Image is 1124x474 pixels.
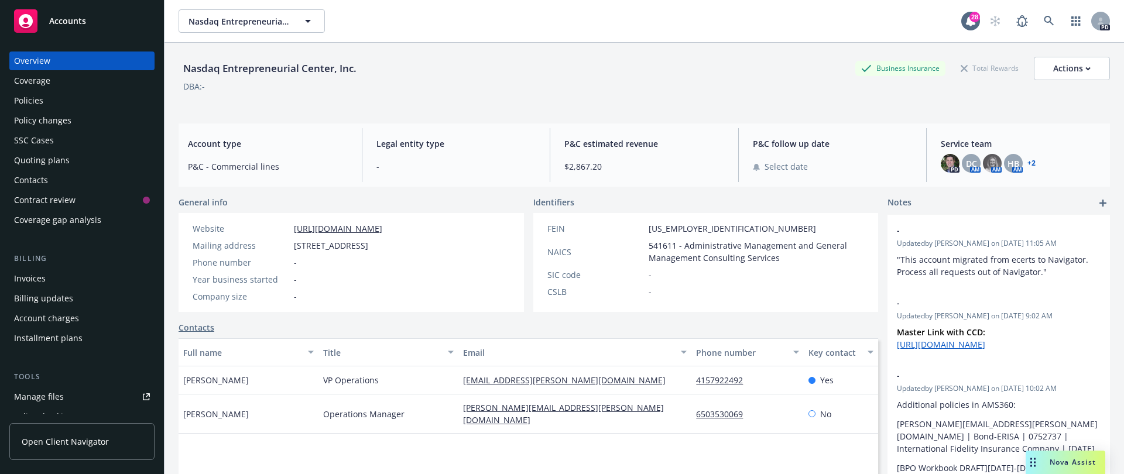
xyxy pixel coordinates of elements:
span: Updated by [PERSON_NAME] on [DATE] 9:02 AM [897,311,1101,321]
span: VP Operations [323,374,379,386]
div: Title [323,346,441,359]
a: Switch app [1064,9,1088,33]
div: -Updatedby [PERSON_NAME] on [DATE] 11:05 AM"This account migrated from ecerts to Navigator. Proce... [887,215,1110,287]
div: Email [463,346,674,359]
span: P&C estimated revenue [564,138,724,150]
span: - [897,224,1070,236]
span: - [294,273,297,286]
a: Start snowing [983,9,1007,33]
a: [PERSON_NAME][EMAIL_ADDRESS][PERSON_NAME][DOMAIN_NAME] [463,402,664,425]
div: Installment plans [14,329,83,348]
div: Coverage gap analysis [14,211,101,229]
a: Accounts [9,5,155,37]
div: CSLB [547,286,644,298]
button: Title [318,338,458,366]
div: Phone number [696,346,786,359]
div: Total Rewards [955,61,1024,75]
p: [BPO Workbook DRAFT][DATE]-[DATE] [897,462,1101,474]
div: Key contact [808,346,861,359]
span: [STREET_ADDRESS] [294,239,368,252]
span: - [897,369,1070,382]
a: Billing updates [9,289,155,308]
span: Notes [887,196,911,210]
div: Tools [9,371,155,383]
span: Service team [941,138,1101,150]
a: Policy changes [9,111,155,130]
button: Email [458,338,691,366]
div: Nasdaq Entrepreneurial Center, Inc. [179,61,361,76]
div: Invoices [14,269,46,288]
a: Policy checking [9,407,155,426]
a: Invoices [9,269,155,288]
div: Billing [9,253,155,265]
span: HB [1008,157,1019,170]
a: Installment plans [9,329,155,348]
span: Nasdaq Entrepreneurial Center, Inc. [189,15,290,28]
div: Contacts [14,171,48,190]
span: P&C - Commercial lines [188,160,348,173]
span: - [649,269,652,281]
span: - [294,290,297,303]
span: Nova Assist [1050,457,1096,467]
div: Overview [14,51,50,70]
span: - [649,286,652,298]
div: Quoting plans [14,151,70,170]
a: Search [1037,9,1061,33]
button: Nasdaq Entrepreneurial Center, Inc. [179,9,325,33]
div: DBA: - [183,80,205,92]
span: Yes [820,374,834,386]
span: Updated by [PERSON_NAME] on [DATE] 11:05 AM [897,238,1101,249]
p: Additional policies in AMS360: [897,399,1101,411]
span: Identifiers [533,196,574,208]
a: 6503530069 [696,408,752,420]
div: Policies [14,91,43,110]
button: Full name [179,338,318,366]
div: Billing updates [14,289,73,308]
div: Year business started [193,273,289,286]
span: $2,867.20 [564,160,724,173]
a: Policies [9,91,155,110]
a: +2 [1027,160,1036,167]
img: photo [983,154,1002,173]
span: "This account migrated from ecerts to Navigator. Process all requests out of Navigator." [897,254,1091,277]
span: [PERSON_NAME] [183,408,249,420]
a: Contacts [9,171,155,190]
a: Coverage [9,71,155,90]
a: Report a Bug [1010,9,1034,33]
a: 4157922492 [696,375,752,386]
button: Nova Assist [1026,451,1105,474]
div: Contract review [14,191,76,209]
div: Website [193,222,289,235]
div: Policy checking [14,407,73,426]
span: P&C follow up date [753,138,913,150]
a: Contacts [179,321,214,334]
span: Legal entity type [376,138,536,150]
a: SSC Cases [9,131,155,150]
div: Policy changes [14,111,71,130]
div: Manage files [14,387,64,406]
div: NAICS [547,246,644,258]
span: Accounts [49,16,86,26]
span: [US_EMPLOYER_IDENTIFICATION_NUMBER] [649,222,816,235]
a: Manage files [9,387,155,406]
span: Updated by [PERSON_NAME] on [DATE] 10:02 AM [897,383,1101,394]
a: add [1096,196,1110,210]
span: - [897,297,1070,309]
button: Key contact [804,338,878,366]
div: Account charges [14,309,79,328]
div: Full name [183,346,301,359]
span: - [376,160,536,173]
span: Select date [765,160,808,173]
a: [URL][DOMAIN_NAME] [294,223,382,234]
a: Contract review [9,191,155,209]
span: 541611 - Administrative Management and General Management Consulting Services [649,239,865,264]
div: SSC Cases [14,131,54,150]
span: No [820,408,831,420]
a: Overview [9,51,155,70]
a: [URL][DOMAIN_NAME] [897,339,985,350]
div: Company size [193,290,289,303]
div: Business Insurance [855,61,945,75]
span: Account type [188,138,348,150]
span: DC [966,157,977,170]
div: Coverage [14,71,50,90]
